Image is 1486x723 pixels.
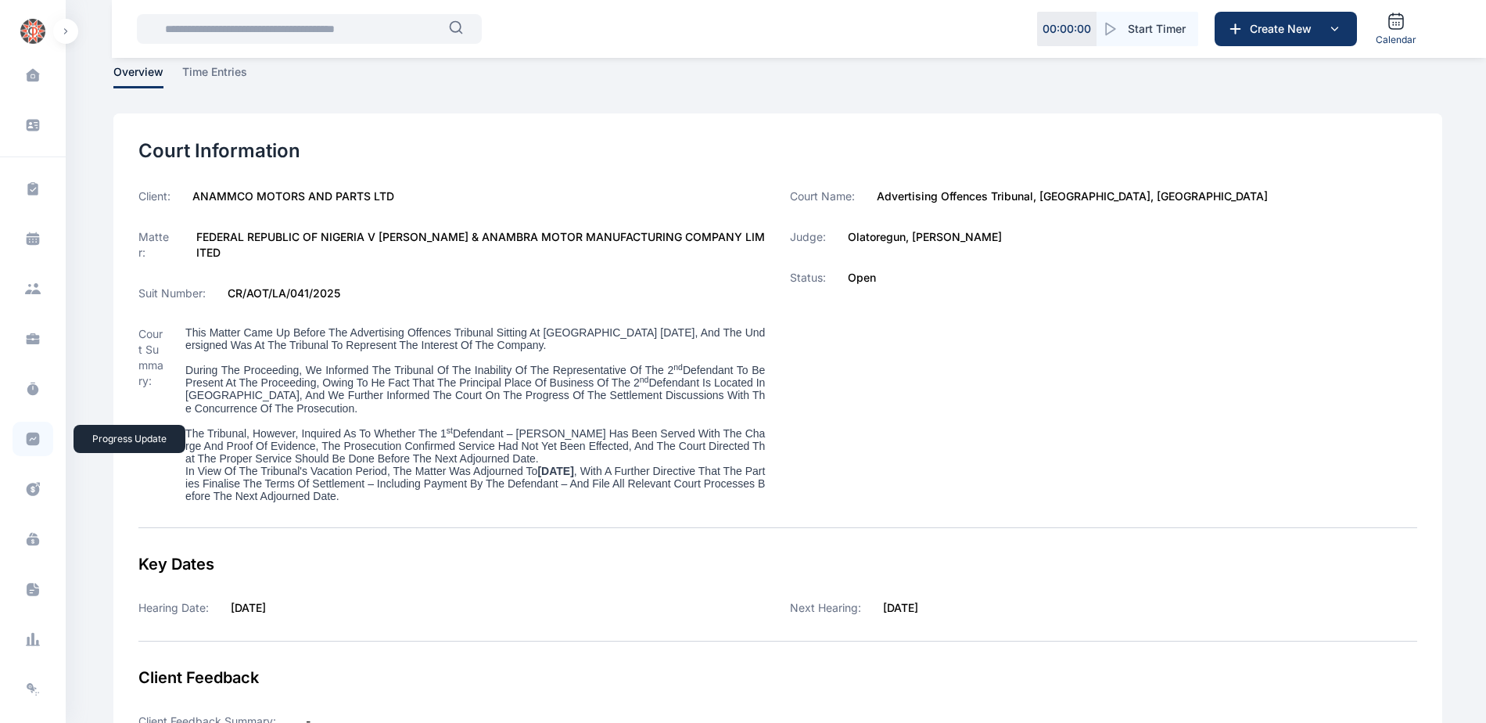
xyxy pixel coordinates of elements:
label: FEDERAL REPUBLIC OF NIGERIA v [PERSON_NAME] & ANAMBRA MOTOR MANUFACTURING COMPANY LIMITED [196,229,766,261]
label: Judge: [790,229,826,245]
label: ANAMMCO MOTORS AND PARTS LTD [192,189,394,204]
label: [DATE] [231,601,266,614]
label: Next Hearing: [790,600,861,616]
span: During the proceeding, we informed the Tribunal of the inability of the representative of the 2 D... [185,364,765,414]
label: Open [848,270,876,286]
sup: nd [673,362,683,372]
label: Matter: [138,229,174,261]
div: Client Feedback [138,667,1417,689]
label: Advertising Offences Tribunal, [GEOGRAPHIC_DATA], [GEOGRAPHIC_DATA] [877,189,1268,204]
button: Create New [1215,12,1357,46]
span: Calendar [1376,34,1416,46]
label: Court Name: [790,189,855,204]
label: Client: [138,189,170,204]
label: Court Summary: [138,326,163,502]
a: Calendar [1369,5,1423,52]
button: Start Timer [1097,12,1198,46]
a: time entries [182,64,266,88]
sup: nd [640,375,649,384]
div: Court Information [138,138,1417,164]
label: Status: [790,270,826,286]
span: The Tribunal, however, inquired as to whether the 1 Defendant – [PERSON_NAME] has been served wit... [185,427,765,465]
label: Olatoregun, [PERSON_NAME] [848,229,1002,245]
span: In view of the Tribunal's vacation period, the matter was adjourned to , with a further directive... [185,465,765,502]
label: CR/AOT/LA/041/2025 [228,286,340,301]
label: [DATE] [883,600,918,616]
span: Start Timer [1128,21,1186,37]
span: Create New [1244,21,1325,37]
span: time entries [182,64,247,88]
span: overview [113,64,163,88]
strong: [DATE] [537,465,573,477]
sup: st [447,426,453,435]
label: Suit Number: [138,286,206,301]
span: This matter came up before the Advertising Offences Tribunal sitting at [GEOGRAPHIC_DATA] [DATE],... [185,326,765,351]
p: 00 : 00 : 00 [1043,21,1091,37]
label: Hearing Date: [138,601,209,614]
div: Key Dates [138,553,1417,575]
a: overview [113,64,182,88]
